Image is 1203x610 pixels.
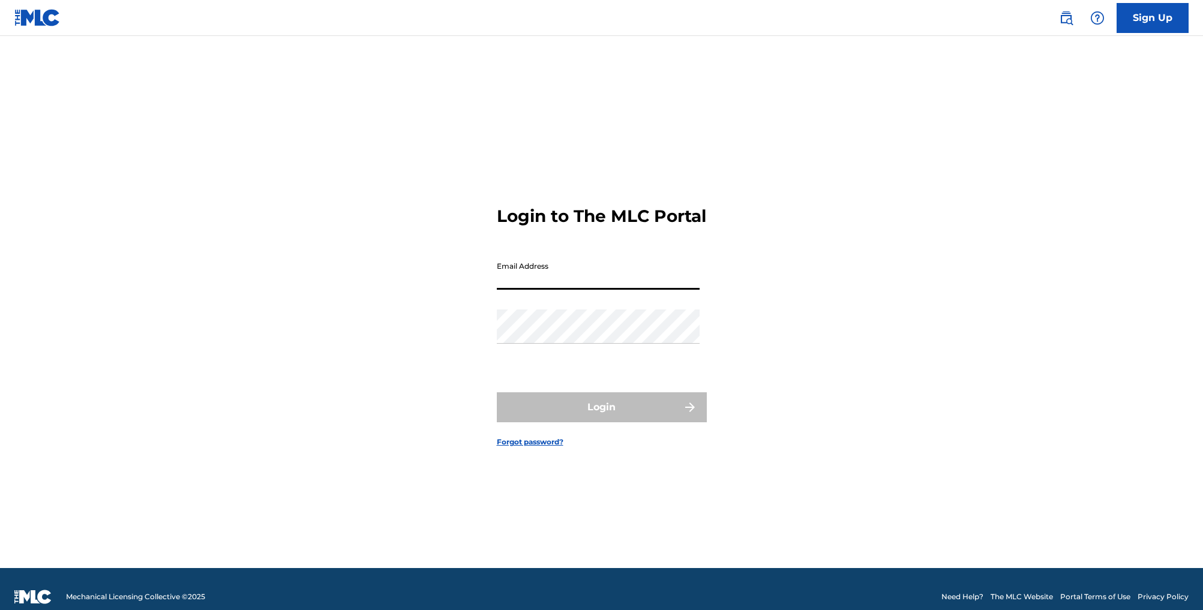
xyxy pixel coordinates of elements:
a: Public Search [1054,6,1078,30]
img: search [1059,11,1073,25]
img: logo [14,590,52,604]
a: Need Help? [941,591,983,602]
img: help [1090,11,1105,25]
img: MLC Logo [14,9,61,26]
a: The MLC Website [991,591,1053,602]
a: Forgot password? [497,437,563,447]
a: Portal Terms of Use [1060,591,1130,602]
span: Mechanical Licensing Collective © 2025 [66,591,205,602]
a: Sign Up [1117,3,1189,33]
h3: Login to The MLC Portal [497,206,706,227]
div: Help [1085,6,1109,30]
a: Privacy Policy [1138,591,1189,602]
